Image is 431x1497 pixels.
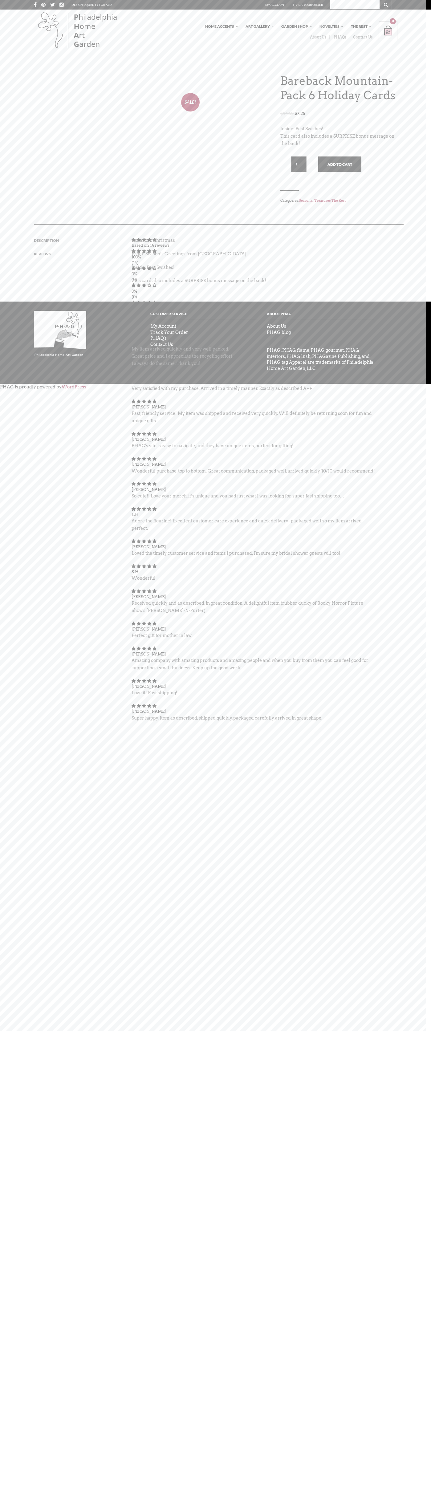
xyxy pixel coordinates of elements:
a: Novelties [316,21,344,32]
span: 5 star review [132,374,157,379]
span: 5 star review [132,646,157,651]
p: PHAG's site is easy to navigate, and they have unique items, perfect for gifting! [132,442,376,456]
div: (14) [132,260,376,266]
span: 5 star review [132,335,157,339]
div: Based on 14 reviews [132,243,376,248]
div: (0) [132,328,376,334]
span: Sale! [181,93,200,112]
a: The Rest [348,21,372,32]
p: Very satisfied with my purchase. Arrived in a timely manner. Exactly as described A++ [132,385,376,399]
div: 0% [132,306,376,311]
span: 5 star review [132,432,157,436]
span: [PERSON_NAME] [132,709,166,714]
p: Fast, friendly service! My item was shipped and received very quickly. Will definitely be returni... [132,410,376,431]
img: phag-logo-compressor.gif [34,311,86,357]
a: My Account [265,3,286,6]
p: Super happy. Item as described, shipped quickly, packaged carefully, arrived in great shape. [132,715,376,728]
div: 0% [132,323,376,328]
span: 5 star review [132,507,157,511]
div: 0% [132,271,376,277]
span: $ [280,111,283,116]
span: 5 star review [132,679,157,683]
p: Wonderful purchase, top to bottom. Great communication, packaged well, arrived quickly. 10/10 wou... [132,468,376,481]
div: 0% (0) reviews with 4 star rating [132,266,376,271]
p: Received quickly and as described, in great condition. A delightful item (rubber ducky of Rocky H... [132,600,376,621]
span: Categories: , . [280,197,397,204]
span: 5 star review [132,564,157,569]
div: (0) [132,311,376,317]
a: Home Accents [202,21,239,32]
div: 0% [132,289,376,294]
p: Inside: Best Swishes! [280,125,397,133]
a: Reviews [34,247,51,261]
p: Loved the timely customer service and items I purchased, I'm sure my bridal shower guests will too! [132,550,376,563]
span: 5 star review [132,539,157,544]
div: 100% (14) reviews with 5 star rating [132,248,376,254]
span: [PERSON_NAME] [132,437,166,442]
bdi: 14.50 [280,111,294,116]
div: 0% (0) reviews with 2 star rating [132,300,376,306]
span: [PERSON_NAME] [132,380,166,384]
p: Wonderful [132,575,376,588]
span: [PERSON_NAME] [132,594,166,599]
p: Amazing company with amazing products and amazing people and when you buy from them you can feel ... [132,657,376,678]
div: 0% (0) reviews with 1 star rating [132,317,376,323]
a: Seasonal Treasures [299,198,331,203]
span: 5 star review [132,589,157,594]
p: My item arrived quickly and very well packed. Great price and I appreciate the recycling effort! ... [132,346,376,374]
span: S.H. [132,570,140,574]
span: 5 star review [132,704,157,708]
span: [PERSON_NAME] [132,340,166,345]
a: Garden Shop [278,21,313,32]
span: $ [295,111,297,116]
span: 5 star review [132,481,157,486]
a: PHAQs [330,35,350,40]
button: Add to cart [318,156,361,172]
span: [PERSON_NAME] [132,652,166,656]
a: Art Gallery [242,21,274,32]
p: Perfect gift for mother in law [132,632,376,646]
div: 0% (0) reviews with 3 star rating [132,282,376,288]
span: 5 star review [132,399,157,404]
span: [PERSON_NAME] [132,545,166,549]
a: WordPress [62,384,86,389]
a: The Rest [331,198,346,203]
a: Contact Us [350,35,373,40]
span: L.H. [132,512,140,517]
span: 5 star review [132,621,157,626]
span: [PERSON_NAME] [132,405,166,409]
h1: Bareback Mountain- Pack 6 Holiday Cards [280,74,397,103]
span: [PERSON_NAME] [132,487,166,492]
p: Love it! Fast shipping! [132,689,376,703]
span: [PERSON_NAME] [132,627,166,631]
span: 5 star review [132,456,157,461]
div: (0) [132,277,376,282]
bdi: 7.25 [295,111,305,116]
div: 0 [390,18,396,24]
a: Description [34,234,59,247]
a: Track Your Order [293,3,323,6]
span: [PERSON_NAME] [132,462,166,467]
input: Qty [291,156,307,172]
div: 100% [132,254,376,260]
p: This card also includes a SURPRISE bonus message on the back! [280,133,397,148]
div: Average rating is 5.00 [132,237,376,243]
span: [PERSON_NAME] [132,684,166,689]
a: About Us [306,35,330,40]
p: So cute!! Love your merch, it’s unique and you had just what I was looking for, super fast shippi... [132,493,376,506]
div: (0) [132,294,376,300]
p: Adore the figurine! Excellent customer care experience and quick delivery- packaged well so my it... [132,517,376,538]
